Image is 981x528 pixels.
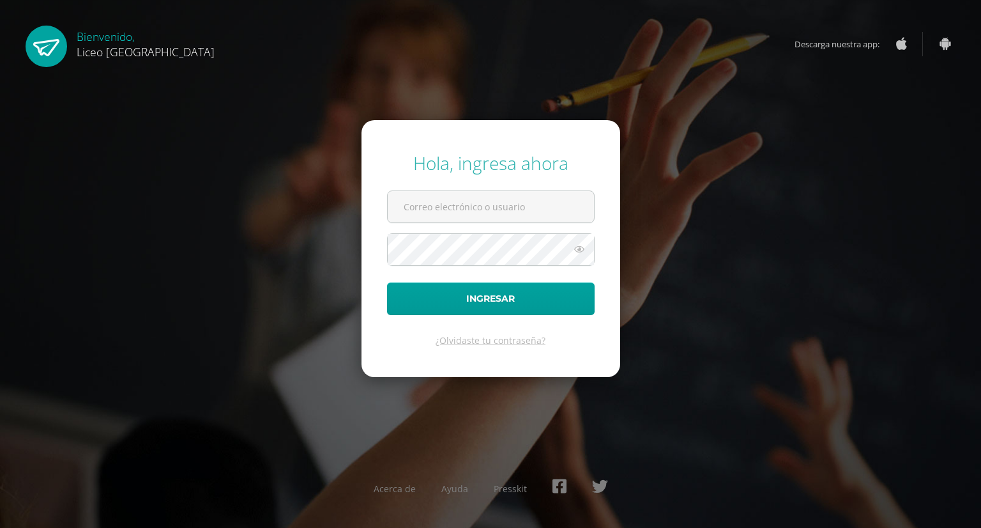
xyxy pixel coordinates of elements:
[77,44,215,59] span: Liceo [GEOGRAPHIC_DATA]
[77,26,215,59] div: Bienvenido,
[387,151,595,175] div: Hola, ingresa ahora
[387,283,595,315] button: Ingresar
[441,483,468,495] a: Ayuda
[795,32,892,56] span: Descarga nuestra app:
[436,334,545,346] a: ¿Olvidaste tu contraseña?
[388,191,594,222] input: Correo electrónico o usuario
[494,483,527,495] a: Presskit
[374,483,416,495] a: Acerca de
